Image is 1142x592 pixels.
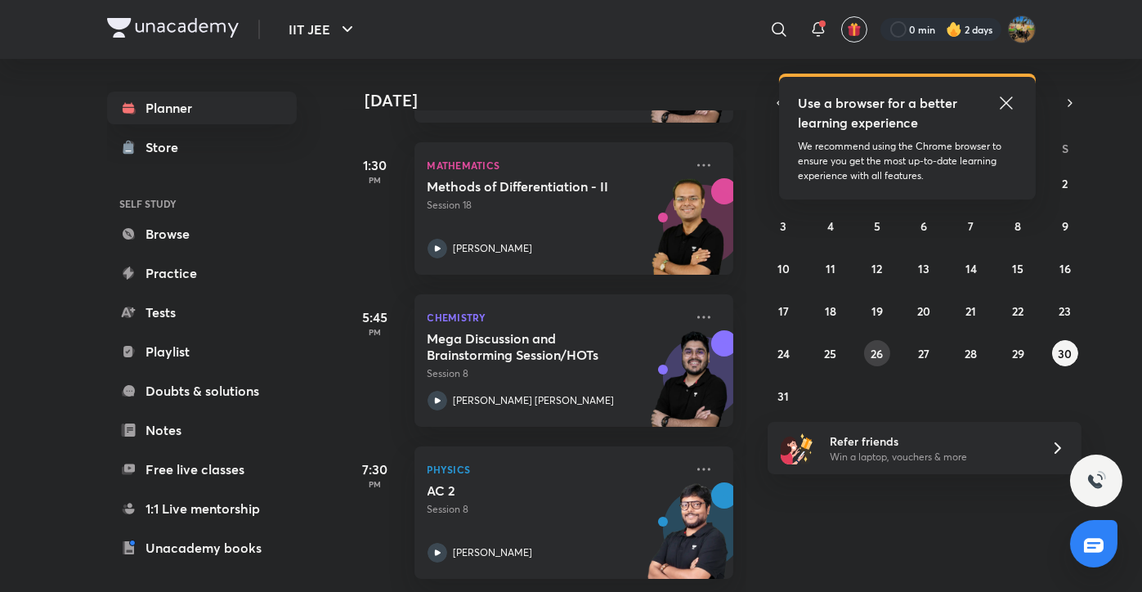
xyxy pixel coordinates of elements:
[1058,346,1072,361] abbr: August 30, 2025
[958,298,984,324] button: August 21, 2025
[107,92,297,124] a: Planner
[946,21,962,38] img: streak
[1012,303,1023,319] abbr: August 22, 2025
[365,91,750,110] h4: [DATE]
[958,213,984,239] button: August 7, 2025
[428,198,684,213] p: Session 18
[1005,298,1031,324] button: August 22, 2025
[965,346,977,361] abbr: August 28, 2025
[107,131,297,164] a: Store
[107,374,297,407] a: Doubts & solutions
[428,502,684,517] p: Session 8
[428,482,631,499] h5: AC 2
[958,255,984,281] button: August 14, 2025
[428,155,684,175] p: Mathematics
[454,241,533,256] p: [PERSON_NAME]
[1052,255,1078,281] button: August 16, 2025
[107,190,297,218] h6: SELF STUDY
[1086,471,1106,491] img: ttu
[871,346,884,361] abbr: August 26, 2025
[920,218,927,234] abbr: August 6, 2025
[107,531,297,564] a: Unacademy books
[643,330,733,443] img: unacademy
[1062,218,1068,234] abbr: August 9, 2025
[1052,213,1078,239] button: August 9, 2025
[343,155,408,175] h5: 1:30
[1012,346,1024,361] abbr: August 29, 2025
[1062,176,1068,191] abbr: August 2, 2025
[918,261,929,276] abbr: August 13, 2025
[1059,261,1071,276] abbr: August 16, 2025
[770,340,796,366] button: August 24, 2025
[830,450,1031,464] p: Win a laptop, vouchers & more
[864,213,890,239] button: August 5, 2025
[107,335,297,368] a: Playlist
[428,178,631,195] h5: Methods of Differentiation - II
[872,261,883,276] abbr: August 12, 2025
[1052,298,1078,324] button: August 23, 2025
[428,460,684,479] p: Physics
[343,327,408,337] p: PM
[107,18,239,42] a: Company Logo
[778,303,789,319] abbr: August 17, 2025
[107,18,239,38] img: Company Logo
[643,178,733,291] img: unacademy
[1052,340,1078,366] button: August 30, 2025
[1008,16,1036,43] img: Shivam Munot
[777,261,790,276] abbr: August 10, 2025
[343,460,408,479] h5: 7:30
[780,218,786,234] abbr: August 3, 2025
[343,175,408,185] p: PM
[428,366,684,381] p: Session 8
[911,255,937,281] button: August 13, 2025
[824,346,836,361] abbr: August 25, 2025
[965,261,977,276] abbr: August 14, 2025
[817,340,844,366] button: August 25, 2025
[770,298,796,324] button: August 17, 2025
[911,340,937,366] button: August 27, 2025
[918,346,929,361] abbr: August 27, 2025
[1005,255,1031,281] button: August 15, 2025
[1059,303,1071,319] abbr: August 23, 2025
[1005,213,1031,239] button: August 8, 2025
[864,340,890,366] button: August 26, 2025
[777,388,789,404] abbr: August 31, 2025
[770,383,796,409] button: August 31, 2025
[1005,340,1031,366] button: August 29, 2025
[777,346,790,361] abbr: August 24, 2025
[825,303,836,319] abbr: August 18, 2025
[826,261,835,276] abbr: August 11, 2025
[968,218,974,234] abbr: August 7, 2025
[343,479,408,489] p: PM
[770,213,796,239] button: August 3, 2025
[871,303,883,319] abbr: August 19, 2025
[958,340,984,366] button: August 28, 2025
[107,414,297,446] a: Notes
[911,213,937,239] button: August 6, 2025
[146,137,189,157] div: Store
[770,255,796,281] button: August 10, 2025
[799,139,1016,183] p: We recommend using the Chrome browser to ensure you get the most up-to-date learning experience w...
[343,307,408,327] h5: 5:45
[817,213,844,239] button: August 4, 2025
[841,16,867,43] button: avatar
[864,298,890,324] button: August 19, 2025
[1014,218,1021,234] abbr: August 8, 2025
[827,218,834,234] abbr: August 4, 2025
[107,257,297,289] a: Practice
[1012,261,1023,276] abbr: August 15, 2025
[107,492,297,525] a: 1:1 Live mentorship
[917,303,930,319] abbr: August 20, 2025
[965,303,976,319] abbr: August 21, 2025
[799,93,961,132] h5: Use a browser for a better learning experience
[781,432,813,464] img: referral
[428,330,631,363] h5: Mega Discussion and Brainstorming Session/HOTs
[107,296,297,329] a: Tests
[817,298,844,324] button: August 18, 2025
[107,453,297,486] a: Free live classes
[1062,141,1068,156] abbr: Saturday
[864,255,890,281] button: August 12, 2025
[428,307,684,327] p: Chemistry
[830,433,1031,450] h6: Refer friends
[847,22,862,37] img: avatar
